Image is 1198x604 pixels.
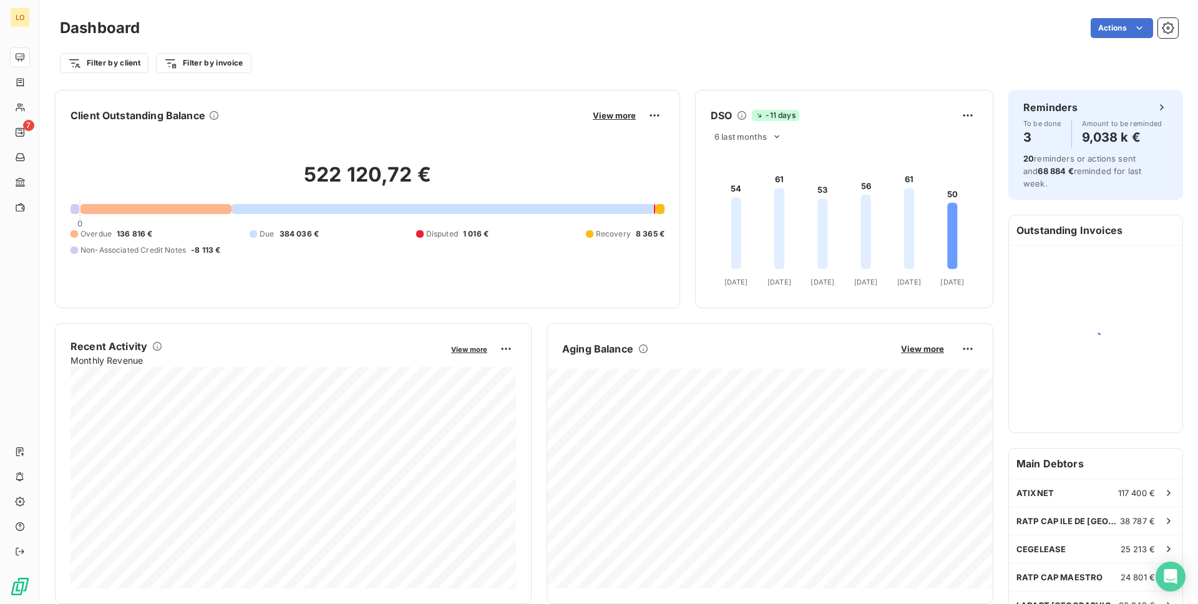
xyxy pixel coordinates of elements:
[1016,516,1120,526] span: RATP CAP ILE DE [GEOGRAPHIC_DATA]
[1038,166,1073,176] span: 68 884 €
[1156,562,1186,592] div: Open Intercom Messenger
[10,577,30,597] img: Logo LeanPay
[1023,153,1034,163] span: 20
[636,228,665,240] span: 8 365 €
[1016,544,1066,554] span: CEGELEASE
[1023,153,1141,188] span: reminders or actions sent and reminded for last week.
[71,354,442,367] span: Monthly Revenue
[854,278,878,286] tspan: [DATE]
[901,344,944,354] span: View more
[191,245,220,256] span: -8 113 €
[447,343,491,354] button: View more
[1023,120,1061,127] span: To be done
[77,218,82,228] span: 0
[940,278,964,286] tspan: [DATE]
[71,162,665,200] h2: 522 120,72 €
[260,228,274,240] span: Due
[596,228,631,240] span: Recovery
[1120,516,1155,526] span: 38 787 €
[71,339,147,354] h6: Recent Activity
[426,228,458,240] span: Disputed
[593,110,636,120] span: View more
[23,120,34,131] span: 7
[280,228,319,240] span: 384 036 €
[589,110,640,121] button: View more
[897,278,921,286] tspan: [DATE]
[463,228,489,240] span: 1 016 €
[1023,100,1078,115] h6: Reminders
[80,228,112,240] span: Overdue
[117,228,152,240] span: 136 816 €
[80,245,186,256] span: Non-Associated Credit Notes
[752,110,799,121] span: -11 days
[1091,18,1153,38] button: Actions
[724,278,748,286] tspan: [DATE]
[60,17,140,39] h3: Dashboard
[1009,449,1182,479] h6: Main Debtors
[1016,572,1103,582] span: RATP CAP MAESTRO
[156,53,251,73] button: Filter by invoice
[10,7,30,27] div: LO
[1082,120,1162,127] span: Amount to be reminded
[1121,572,1155,582] span: 24 801 €
[1118,488,1155,498] span: 117 400 €
[451,345,487,354] span: View more
[811,278,834,286] tspan: [DATE]
[714,132,767,142] span: 6 last months
[1009,215,1182,245] h6: Outstanding Invoices
[1121,544,1155,554] span: 25 213 €
[562,341,633,356] h6: Aging Balance
[71,108,205,123] h6: Client Outstanding Balance
[1082,127,1162,147] h4: 9,038 k €
[897,343,948,354] button: View more
[60,53,149,73] button: Filter by client
[767,278,791,286] tspan: [DATE]
[711,108,732,123] h6: DSO
[1016,488,1054,498] span: ATIXNET
[1023,127,1061,147] h4: 3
